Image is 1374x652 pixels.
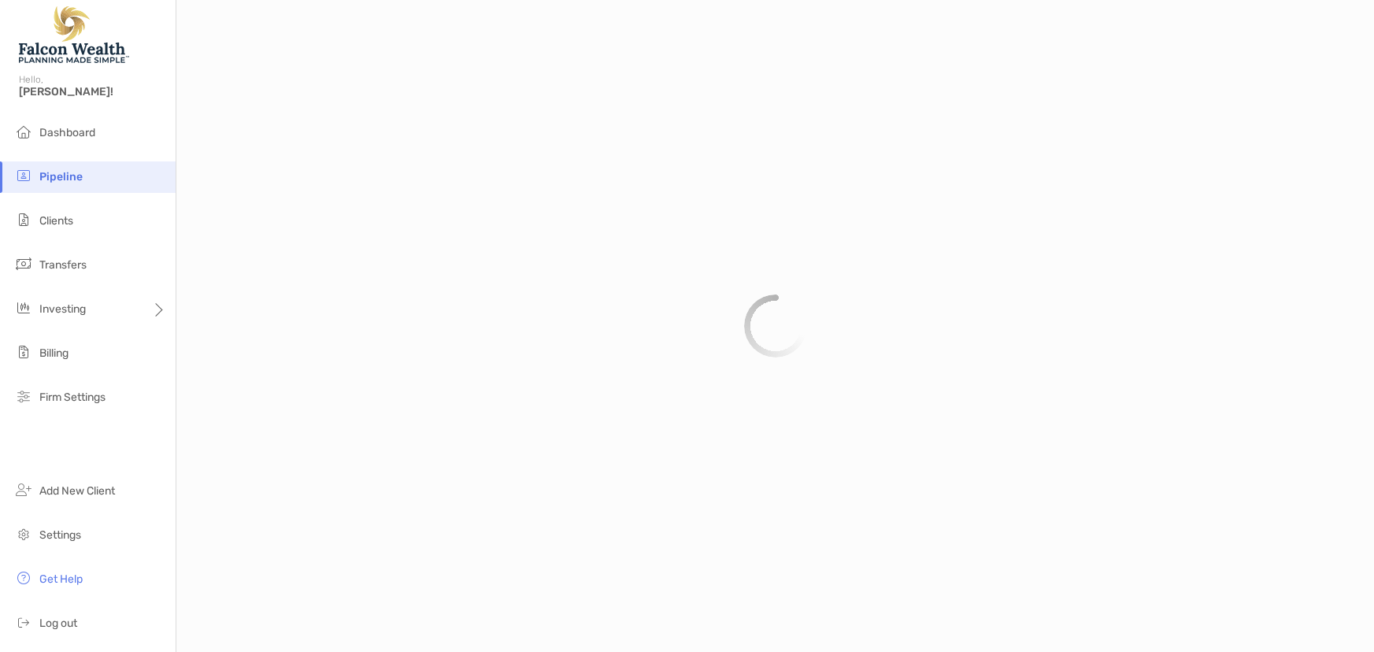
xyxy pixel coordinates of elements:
span: Dashboard [39,126,95,139]
img: get-help icon [14,569,33,587]
img: dashboard icon [14,122,33,141]
span: Pipeline [39,170,83,183]
img: add_new_client icon [14,480,33,499]
span: Get Help [39,572,83,586]
img: Falcon Wealth Planning Logo [19,6,129,63]
span: Billing [39,346,69,360]
img: firm-settings icon [14,387,33,406]
img: pipeline icon [14,166,33,185]
span: Firm Settings [39,391,106,404]
img: transfers icon [14,254,33,273]
span: Investing [39,302,86,316]
img: logout icon [14,613,33,632]
span: Transfers [39,258,87,272]
img: investing icon [14,298,33,317]
img: billing icon [14,343,33,361]
span: Add New Client [39,484,115,498]
span: Clients [39,214,73,228]
span: Log out [39,617,77,630]
img: settings icon [14,524,33,543]
img: clients icon [14,210,33,229]
span: [PERSON_NAME]! [19,85,166,98]
span: Settings [39,528,81,542]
